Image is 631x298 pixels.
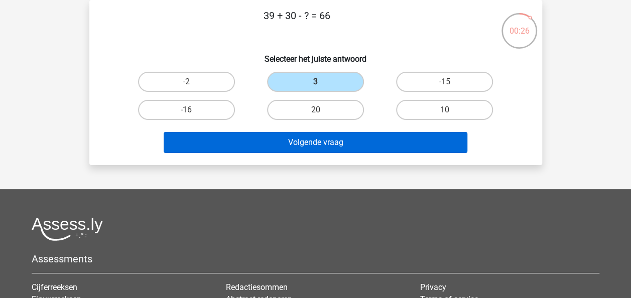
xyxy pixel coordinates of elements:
[32,217,103,241] img: Assessly logo
[500,12,538,37] div: 00:26
[105,8,488,38] p: 39 + 30 - ? = 66
[420,282,446,292] a: Privacy
[267,100,364,120] label: 20
[138,100,235,120] label: -16
[396,100,493,120] label: 10
[396,72,493,92] label: -15
[164,132,467,153] button: Volgende vraag
[226,282,288,292] a: Redactiesommen
[138,72,235,92] label: -2
[32,253,599,265] h5: Assessments
[32,282,77,292] a: Cijferreeksen
[267,72,364,92] label: 3
[105,46,526,64] h6: Selecteer het juiste antwoord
